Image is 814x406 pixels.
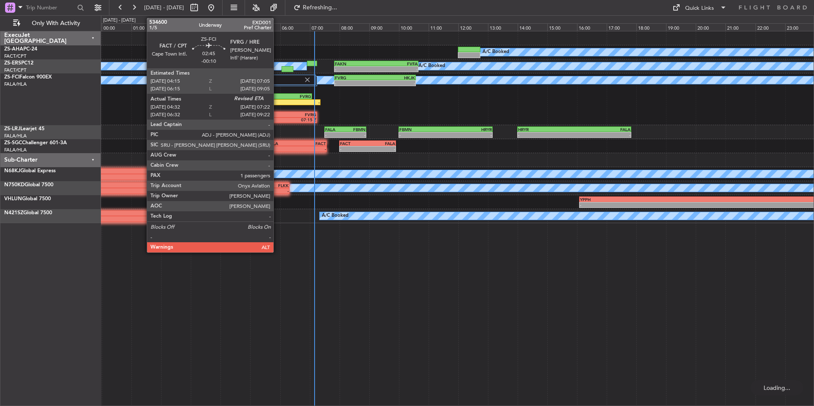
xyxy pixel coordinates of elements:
a: FACT/CPT [4,67,26,73]
div: - [368,146,395,151]
span: N421SZ [4,210,23,216]
div: FALA [325,127,346,132]
a: FALA/HLA [4,81,27,87]
div: FACT [340,141,368,146]
div: FACT [297,141,326,146]
input: Trip Number [26,1,75,14]
div: HRYR [446,127,492,132]
div: 16:00 [577,23,607,31]
span: N68KJ [4,168,20,174]
div: A/C Booked [418,60,445,73]
span: ZS-ERS [4,61,21,66]
a: ZS-LRJLearjet 45 [4,126,45,132]
div: 10:00 [399,23,429,31]
div: FACT [229,94,270,99]
a: ZS-AHAPC-24 [4,47,37,52]
div: 22:00 [755,23,785,31]
div: 00:00 [102,23,131,31]
div: - [340,146,368,151]
div: YPPH [580,197,767,202]
div: - [278,100,320,105]
a: FALA/HLA [4,133,27,139]
div: - [268,146,297,151]
div: FACT [229,112,272,117]
div: - [574,132,631,137]
a: VHLUNGlobal 7500 [4,196,51,202]
div: 15:00 [547,23,577,31]
div: Loading... [750,380,803,395]
div: 19:00 [666,23,696,31]
a: N421SZGlobal 7500 [4,210,52,216]
div: 04:00 [220,23,250,31]
a: ZS-SGCChallenger 601-3A [4,140,67,146]
div: FALA [574,127,631,132]
div: A/C Booked [322,210,348,222]
span: VHLUN [4,196,22,202]
div: FVFA [376,61,418,66]
div: 07:00 [310,23,340,31]
div: FBMN [399,127,446,132]
div: - [346,132,366,137]
div: FLKK [110,169,237,174]
a: ZS-FCIFalcon 900EX [4,75,52,80]
div: 17:00 [607,23,636,31]
div: - [110,174,237,179]
button: Refreshing... [290,1,340,14]
button: Quick Links [668,1,731,14]
span: [DATE] - [DATE] [144,4,184,11]
div: HKJK [375,75,415,80]
div: FVRG [272,112,316,117]
button: Only With Activity [9,17,92,30]
div: [DATE] - [DATE] [103,17,136,24]
div: - [375,81,415,86]
div: FVRG [335,75,375,80]
div: Quick Links [685,4,714,13]
div: - [446,132,492,137]
div: FLKK [136,183,289,188]
div: 03:00 [191,23,220,31]
span: Refreshing... [302,5,338,11]
div: 06:00 [280,23,310,31]
div: 14:00 [518,23,547,31]
div: HRYR [518,127,574,132]
div: - [399,132,446,137]
div: 02:00 [161,23,191,31]
div: - [518,132,574,137]
div: - [335,67,376,72]
div: 05:00 [250,23,280,31]
span: ZS-FCI [4,75,20,80]
div: 20:00 [696,23,725,31]
a: FALA/HLA [4,147,27,153]
a: FACT/CPT [4,53,26,59]
div: - [297,146,326,151]
div: 01:00 [131,23,161,31]
div: 08:00 [340,23,369,31]
div: - [376,67,418,72]
div: A/C Booked [482,46,509,59]
div: 04:15 Z [229,117,272,122]
span: ZS-SGC [4,140,22,146]
div: - [325,132,346,137]
div: - [108,216,222,221]
div: FAKN [335,61,376,66]
a: N68KJGlobal Express [4,168,56,174]
div: FALA [368,141,395,146]
div: FBMN [346,127,366,132]
div: 21:00 [725,23,755,31]
label: 2 Flight Legs [232,76,304,84]
div: 04:32 Z [237,100,279,105]
a: ZS-ERSPC12 [4,61,33,66]
span: N750KD [4,182,25,188]
div: - [136,188,289,193]
div: 07:15 Z [272,117,316,122]
span: Only With Activity [22,20,89,26]
img: gray-close.svg [304,76,311,84]
div: 13:00 [488,23,518,31]
div: 09:00 [369,23,399,31]
div: 11:00 [429,23,458,31]
div: FLKK [108,211,222,216]
a: N750KDGlobal 7500 [4,182,53,188]
div: - [580,202,767,207]
div: FALA [268,141,297,146]
div: 12:00 [458,23,488,31]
